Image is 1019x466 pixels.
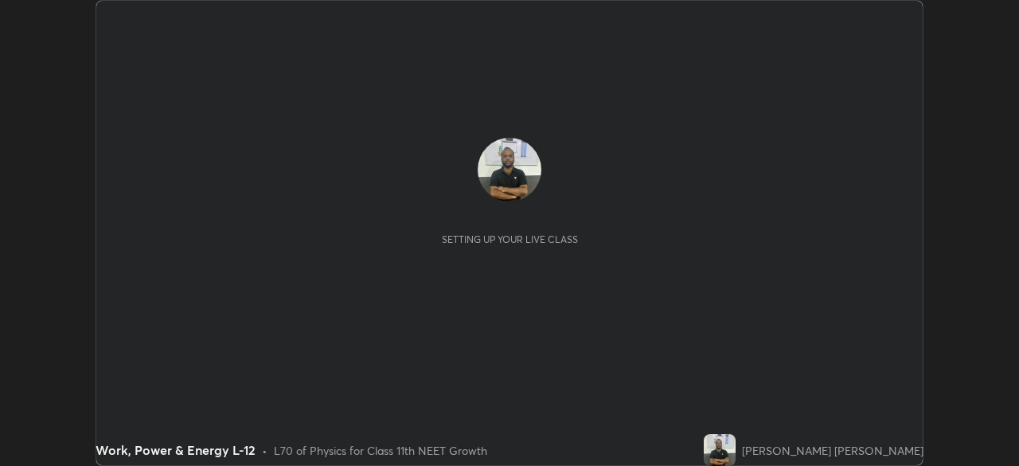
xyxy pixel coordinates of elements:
[478,138,541,202] img: e04d73a994264d18b7f449a5a63260c4.jpg
[96,441,256,460] div: Work, Power & Energy L-12
[442,233,578,245] div: Setting up your live class
[704,434,736,466] img: e04d73a994264d18b7f449a5a63260c4.jpg
[742,442,923,459] div: [PERSON_NAME] [PERSON_NAME]
[274,442,487,459] div: L70 of Physics for Class 11th NEET Growth
[262,442,267,459] div: •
